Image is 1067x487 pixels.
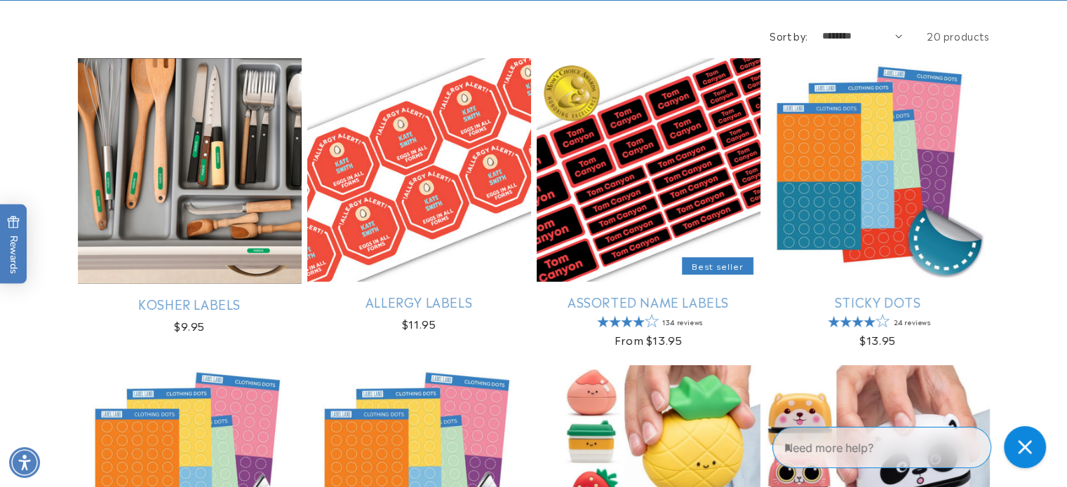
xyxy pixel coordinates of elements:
a: Kosher Labels [78,296,302,312]
span: Rewards [7,215,20,273]
a: Sticky Dots [766,294,990,310]
span: 20 products [927,29,990,43]
div: Accessibility Menu [9,447,40,478]
iframe: Gorgias Floating Chat [772,421,1053,473]
label: Sort by: [770,29,807,43]
a: Allergy Labels [307,294,531,310]
a: Assorted Name Labels [537,294,760,310]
